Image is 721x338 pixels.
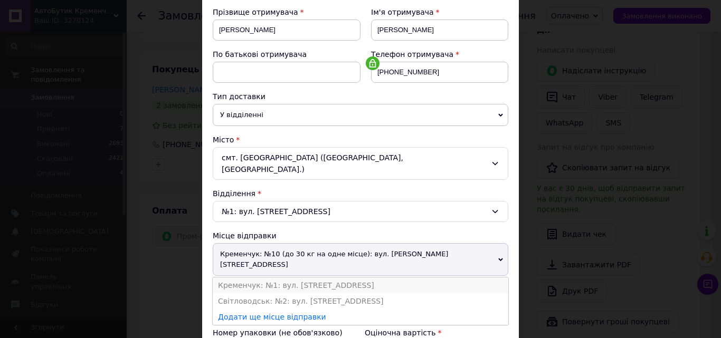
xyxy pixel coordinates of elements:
span: Тип доставки [213,92,265,101]
span: Ім'я отримувача [371,8,434,16]
div: Відділення [213,188,508,199]
span: Місце відправки [213,231,277,240]
div: №1: вул. [STREET_ADDRESS] [213,201,508,222]
li: Світловодськ: №2: вул. [STREET_ADDRESS] [213,293,508,309]
input: +380 [371,62,508,83]
div: смт. [GEOGRAPHIC_DATA] ([GEOGRAPHIC_DATA], [GEOGRAPHIC_DATA].) [213,147,508,180]
div: Номер упаковки (не обов'язково) [213,327,356,338]
div: Місто [213,134,508,145]
span: Телефон отримувача [371,50,453,59]
div: Оціночна вартість [365,327,508,338]
span: По батькові отримувача [213,50,307,59]
span: Прізвище отримувача [213,8,298,16]
li: Кременчук: №1: вул. [STREET_ADDRESS] [213,277,508,293]
span: Кременчук: №10 (до 30 кг на одне місце): вул. [PERSON_NAME][STREET_ADDRESS] [213,243,508,276]
a: Додати ще місце відправки [218,313,326,321]
span: У відділенні [213,104,508,126]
